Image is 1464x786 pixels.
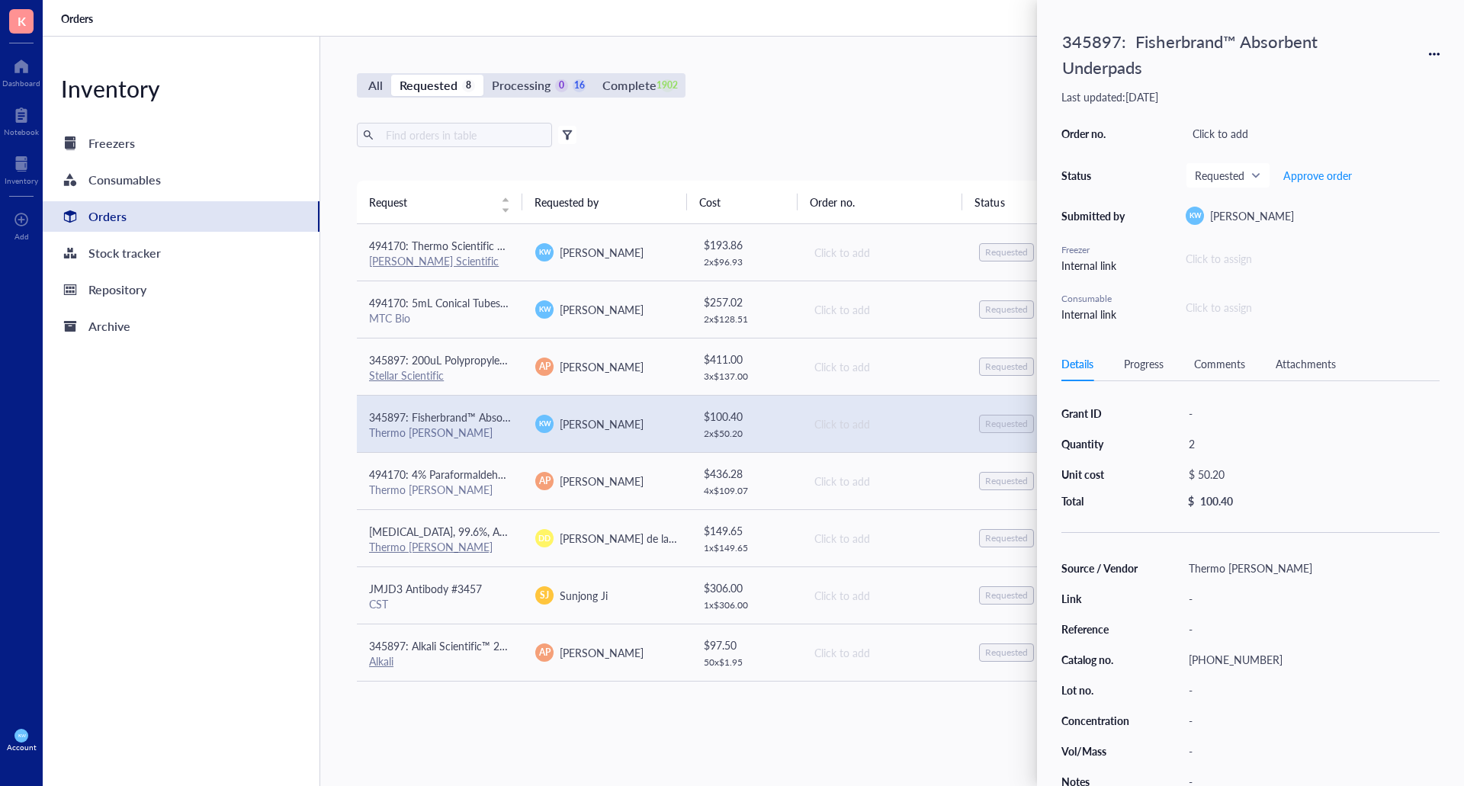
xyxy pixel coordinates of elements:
span: [PERSON_NAME] [560,645,644,660]
div: Requested [400,75,457,96]
div: Thermo [PERSON_NAME] [369,483,511,496]
div: Details [1061,355,1093,372]
span: SJ [540,589,549,602]
div: Requested [985,303,1028,316]
span: KW [538,419,551,429]
td: Click to add [801,509,967,566]
div: Processing [492,75,551,96]
div: Order no. [1061,127,1130,140]
button: Approve order [1283,163,1353,188]
span: [PERSON_NAME] [560,473,644,489]
span: Requested [1195,168,1258,182]
div: Add [14,232,29,241]
div: [PHONE_NUMBER] [1182,649,1440,670]
div: Thermo [PERSON_NAME] [1182,557,1440,579]
div: Click to add [814,415,955,432]
a: Archive [43,311,319,342]
div: Comments [1194,355,1245,372]
div: Reference [1061,622,1139,636]
div: Link [1061,592,1139,605]
td: Click to add [801,338,967,395]
span: [PERSON_NAME] [560,359,644,374]
div: Consumables [88,169,161,191]
span: [PERSON_NAME] [560,245,644,260]
div: Notebook [4,127,39,136]
div: Grant ID [1061,406,1139,420]
div: Requested [985,475,1028,487]
div: 16 [573,79,586,92]
div: Inventory [5,176,38,185]
div: Consumable [1061,292,1130,306]
div: MTC Bio [369,311,511,325]
div: Requested [985,361,1028,373]
span: KW [18,733,25,738]
div: 3 x $ 137.00 [704,371,789,383]
div: Thermo [PERSON_NAME] [369,425,511,439]
a: Stellar Scientific [369,367,444,383]
div: Requested [985,418,1028,430]
div: Archive [88,316,130,337]
span: [PERSON_NAME] de la [PERSON_NAME] [560,531,756,546]
span: Request [369,194,492,210]
div: Freezers [88,133,135,154]
span: 345897: 200uL Polypropylene Gel Loading Tips For Universal Pipettes, RNase and DNase Free, Steril... [369,352,1023,367]
span: AP [539,646,551,659]
span: AP [539,474,551,488]
span: Sunjong Ji [560,588,608,603]
div: 0 [555,79,568,92]
div: Source / Vendor [1061,561,1139,575]
div: Repository [88,279,146,300]
div: $ 257.02 [704,294,789,310]
div: $ 50.20 [1182,464,1433,485]
div: segmented control [357,73,685,98]
span: Approve order [1283,169,1352,181]
div: Requested [985,246,1028,258]
td: Click to add [801,566,967,624]
div: - [1182,679,1440,701]
div: $ 306.00 [704,579,789,596]
div: Click to add [814,358,955,375]
th: Cost [687,181,797,223]
td: Click to add [801,452,967,509]
a: Thermo [PERSON_NAME] [369,539,493,554]
th: Order no. [798,181,963,223]
span: 345897: Alkali Scientific™ 2" Cardboard Freezer Boxes with Drain Holes - Water and Ice Resistant ... [369,638,952,653]
div: 2 x $ 50.20 [704,428,789,440]
div: - [1182,740,1440,762]
div: Progress [1124,355,1164,372]
div: $ 97.50 [704,637,789,653]
div: Requested [985,532,1028,544]
div: Internal link [1061,257,1130,274]
a: Orders [61,11,96,25]
div: $ 100.40 [704,408,789,425]
span: [PERSON_NAME] [1210,208,1294,223]
a: Dashboard [2,54,40,88]
div: 8 [462,79,475,92]
a: Freezers [43,128,319,159]
div: - [1182,588,1440,609]
span: [PERSON_NAME] [560,302,644,317]
div: Click to assign [1186,250,1440,267]
div: Click to add [814,244,955,261]
div: Click to assign [1186,299,1440,316]
div: Click to add [814,301,955,318]
div: 50 x $ 1.95 [704,656,789,669]
td: Click to add [801,624,967,681]
a: Inventory [5,152,38,185]
div: Click to add [814,644,955,661]
div: 1 x $ 306.00 [704,599,789,611]
a: [PERSON_NAME] Scientific [369,253,499,268]
div: Click to add [814,473,955,489]
div: Requested [985,646,1028,659]
div: $ 411.00 [704,351,789,367]
div: All [368,75,383,96]
div: - [1182,710,1440,731]
div: - [1182,618,1440,640]
div: Unit cost [1061,467,1139,481]
td: Click to add [801,224,967,281]
td: Click to add [801,395,967,452]
span: K [18,11,26,30]
span: DD [538,532,551,544]
div: Submitted by [1061,209,1130,223]
div: Vol/Mass [1061,744,1139,758]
